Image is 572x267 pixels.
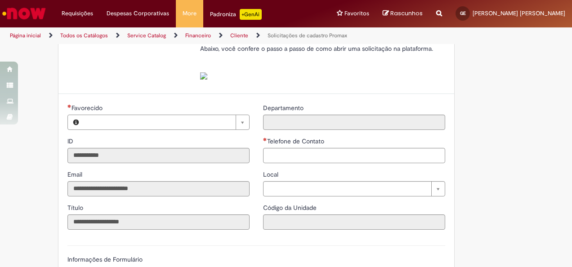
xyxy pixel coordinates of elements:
[473,9,565,17] span: [PERSON_NAME] [PERSON_NAME]
[230,32,248,39] a: Cliente
[67,137,75,146] label: Somente leitura - ID
[263,170,280,178] span: Local
[383,9,423,18] a: Rascunhos
[263,148,445,163] input: Telefone de Contato
[263,214,445,230] input: Código da Unidade
[60,32,108,39] a: Todos os Catálogos
[1,4,47,22] img: ServiceNow
[263,104,305,112] span: Somente leitura - Departamento
[67,204,85,212] span: Somente leitura - Título
[67,214,250,230] input: Título
[185,32,211,39] a: Financeiro
[263,203,318,212] label: Somente leitura - Código da Unidade
[263,204,318,212] span: Somente leitura - Código da Unidade
[68,115,84,129] button: Favorecido, Visualizar este registro
[107,9,169,18] span: Despesas Corporativas
[10,32,41,39] a: Página inicial
[71,104,104,112] span: Necessários - Favorecido
[390,9,423,18] span: Rascunhos
[200,44,438,80] p: Abaixo, você confere o passo a passo de como abrir uma solicitação na plataforma.
[268,32,347,39] a: Solicitações de cadastro Promax
[67,203,85,212] label: Somente leitura - Título
[344,9,369,18] span: Favoritos
[240,9,262,20] p: +GenAi
[67,137,75,145] span: Somente leitura - ID
[127,32,166,39] a: Service Catalog
[183,9,197,18] span: More
[67,181,250,196] input: Email
[200,72,207,80] img: sys_attachment.do
[67,104,71,108] span: Necessários
[67,170,84,179] label: Somente leitura - Email
[210,9,262,20] div: Padroniza
[263,103,305,112] label: Somente leitura - Departamento
[460,10,466,16] span: GE
[7,27,375,44] ul: Trilhas de página
[267,137,326,145] span: Telefone de Contato
[67,148,250,163] input: ID
[67,255,143,263] label: Informações de Formulário
[263,181,445,196] a: Limpar campo Local
[84,115,249,129] a: Limpar campo Favorecido
[263,138,267,141] span: Necessários
[62,9,93,18] span: Requisições
[263,115,445,130] input: Departamento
